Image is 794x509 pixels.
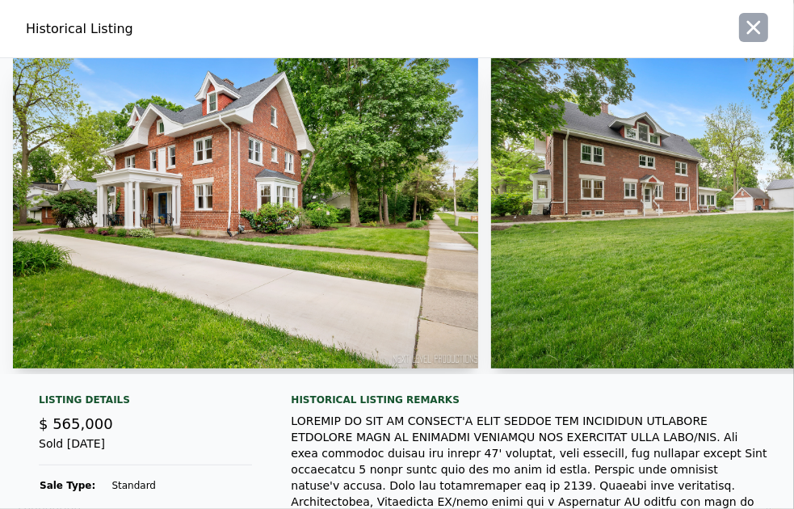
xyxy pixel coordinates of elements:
[291,393,768,406] div: Historical Listing remarks
[111,478,252,493] td: Standard
[39,393,252,413] div: Listing Details
[40,480,95,491] strong: Sale Type:
[26,19,391,39] div: Historical Listing
[39,415,113,432] span: $ 565,000
[13,58,478,368] img: Property Img
[39,435,252,465] div: Sold [DATE]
